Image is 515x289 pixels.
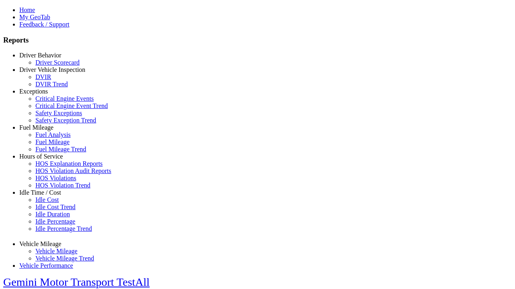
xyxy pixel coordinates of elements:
a: DVIR Trend [35,81,68,88]
a: Hours of Service [19,153,63,160]
a: Fuel Mileage [35,138,70,145]
a: Safety Exception Trend [35,117,96,124]
a: Vehicle Mileage Trend [35,255,94,262]
a: Idle Cost [35,196,59,203]
a: HOS Violations [35,175,76,181]
a: Idle Percentage Trend [35,225,92,232]
a: DVIR [35,73,51,80]
a: Safety Exceptions [35,110,82,116]
a: Exceptions [19,88,48,95]
a: Feedback / Support [19,21,69,28]
a: Fuel Mileage Trend [35,146,86,153]
a: Vehicle Performance [19,262,73,269]
a: My GeoTab [19,14,50,20]
a: Gemini Motor Transport TestAll [3,276,150,288]
a: Driver Behavior [19,52,61,59]
a: Driver Vehicle Inspection [19,66,85,73]
h3: Reports [3,36,512,45]
a: HOS Violation Trend [35,182,91,189]
a: Vehicle Mileage [19,240,61,247]
a: Fuel Mileage [19,124,54,131]
a: HOS Explanation Reports [35,160,103,167]
a: HOS Violation Audit Reports [35,167,111,174]
a: Fuel Analysis [35,131,71,138]
a: Critical Engine Event Trend [35,102,108,109]
a: Idle Time / Cost [19,189,61,196]
a: Critical Engine Events [35,95,94,102]
a: Home [19,6,35,13]
a: Idle Cost Trend [35,204,76,210]
a: Vehicle Mileage [35,248,77,254]
a: Idle Duration [35,211,70,218]
a: Driver Scorecard [35,59,80,66]
a: Idle Percentage [35,218,75,225]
